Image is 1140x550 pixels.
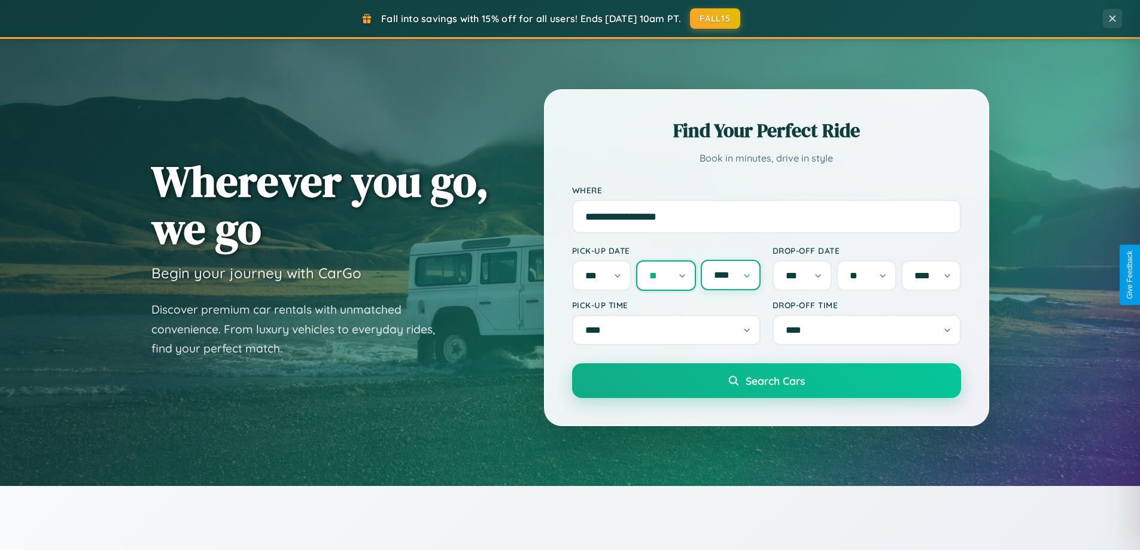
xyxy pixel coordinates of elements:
[151,300,451,358] p: Discover premium car rentals with unmatched convenience. From luxury vehicles to everyday rides, ...
[572,150,961,167] p: Book in minutes, drive in style
[690,8,740,29] button: FALL15
[773,245,961,256] label: Drop-off Date
[1126,251,1134,299] div: Give Feedback
[572,117,961,144] h2: Find Your Perfect Ride
[746,374,805,387] span: Search Cars
[572,363,961,398] button: Search Cars
[572,245,761,256] label: Pick-up Date
[773,300,961,310] label: Drop-off Time
[381,13,681,25] span: Fall into savings with 15% off for all users! Ends [DATE] 10am PT.
[572,185,961,195] label: Where
[151,157,489,252] h1: Wherever you go, we go
[151,264,361,282] h3: Begin your journey with CarGo
[572,300,761,310] label: Pick-up Time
